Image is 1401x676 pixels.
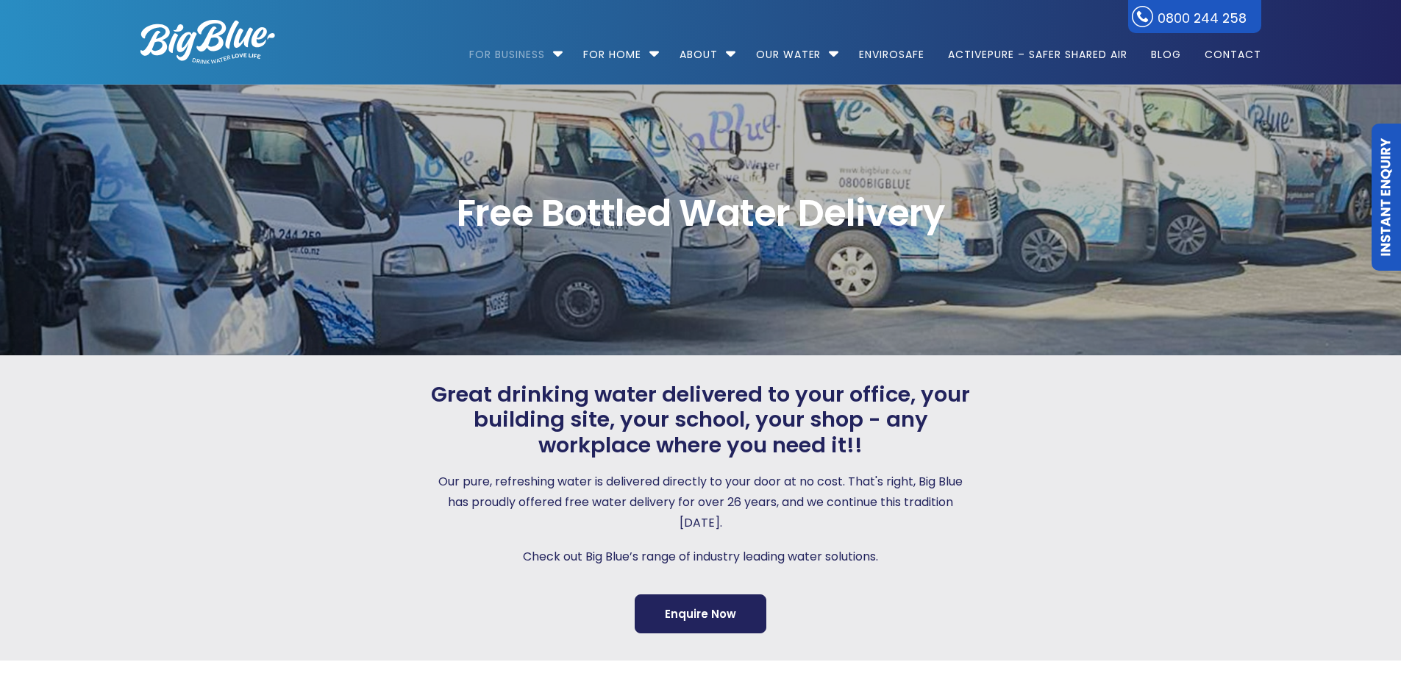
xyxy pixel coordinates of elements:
[427,382,974,458] span: Great drinking water delivered to your office, your building site, your school, your shop - any w...
[1372,124,1401,271] a: Instant Enquiry
[635,594,766,633] a: Enquire Now
[427,547,974,567] p: Check out Big Blue’s range of industry leading water solutions.
[140,20,275,64] img: logo
[427,472,974,533] p: Our pure, refreshing water is delivered directly to your door at no cost. That's right, Big Blue ...
[140,195,1261,232] span: Free Bottled Water Delivery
